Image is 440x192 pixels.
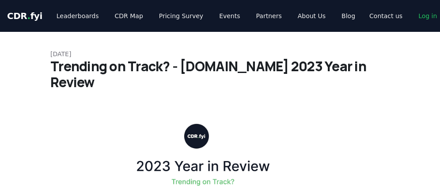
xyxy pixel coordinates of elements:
a: Partners [249,8,289,24]
a: Leaderboards [49,8,106,24]
a: Blog [334,8,362,24]
a: CDR Map [108,8,150,24]
span: CDR fyi [7,11,42,21]
a: Events [212,8,247,24]
p: [DATE] [50,50,390,58]
a: Contact us [362,8,410,24]
nav: Main [49,8,362,24]
a: About Us [291,8,333,24]
h1: Trending on Track? - [DOMAIN_NAME] 2023 Year in Review [50,58,390,90]
a: CDR.fyi [7,10,42,22]
a: Pricing Survey [152,8,210,24]
span: . [27,11,30,21]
